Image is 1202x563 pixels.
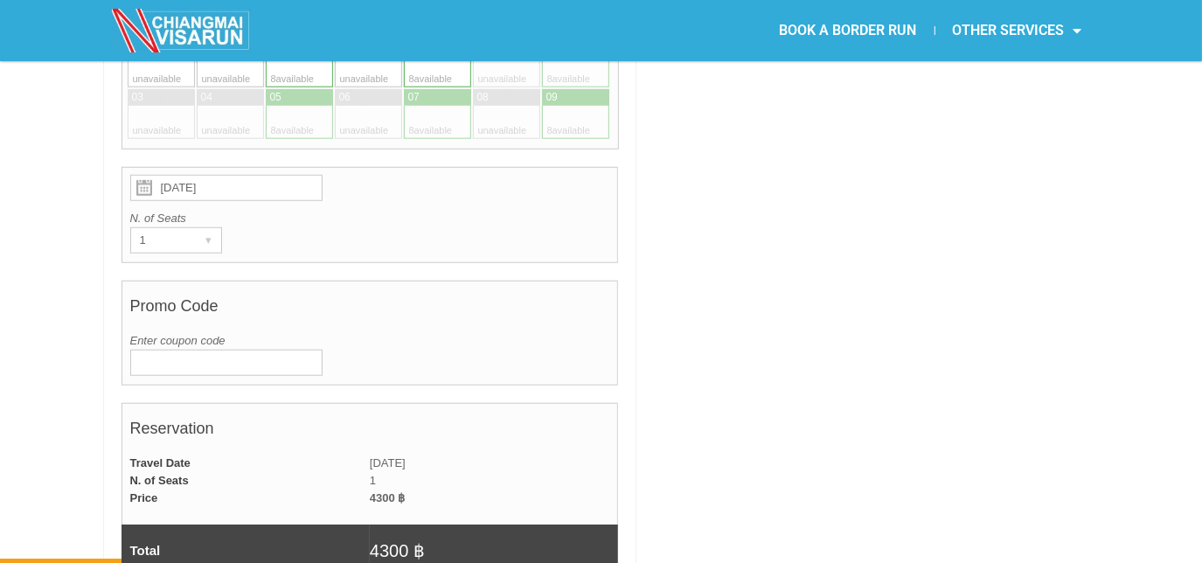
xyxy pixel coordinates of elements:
[546,90,558,105] div: 09
[132,90,143,105] div: 03
[408,90,420,105] div: 07
[131,228,188,253] div: 1
[339,90,351,105] div: 06
[122,455,370,472] td: Travel Date
[122,490,370,507] td: Price
[130,411,610,455] h4: Reservation
[122,472,370,490] td: N. of Seats
[762,10,935,51] a: BOOK A BORDER RUN
[477,90,489,105] div: 08
[197,228,221,253] div: ▾
[130,288,610,332] h4: Promo Code
[370,472,618,490] td: 1
[201,90,212,105] div: 04
[270,90,281,105] div: 05
[130,332,610,350] label: Enter coupon code
[370,455,618,472] td: [DATE]
[601,10,1100,51] nav: Menu
[130,210,610,227] label: N. of Seats
[370,490,618,507] td: 4300 ฿
[935,10,1100,51] a: OTHER SERVICES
